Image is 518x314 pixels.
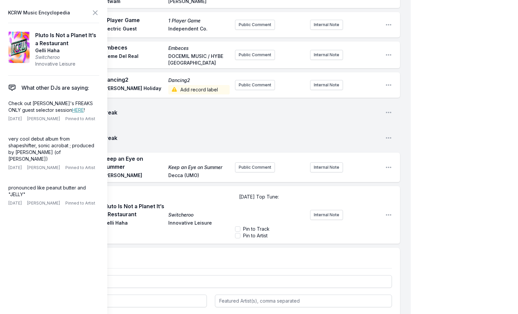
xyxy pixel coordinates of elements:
[102,108,380,116] span: Break
[65,165,95,170] span: Pinned to Artist
[239,194,279,200] span: [DATE] Top Tune:
[65,116,95,122] span: Pinned to Artist
[235,162,275,172] button: Public Comment
[103,44,164,52] span: Embeces
[35,54,100,61] span: Switcheroo
[8,165,22,170] span: [DATE]
[103,76,164,84] span: Dancing2
[243,232,268,239] label: Pin to Artist
[8,201,22,206] span: [DATE]
[235,80,275,90] button: Public Comment
[168,212,229,218] span: Switcheroo
[310,80,343,90] button: Internal Note
[35,61,100,67] span: Innovative Leisure
[385,21,392,28] button: Open playlist item options
[103,155,164,171] span: Keep an Eye on Summer
[35,47,100,54] span: Gelli Haha
[8,136,96,162] p: very cool debut album from shapeshifter, sonic acrobat ; produced by [PERSON_NAME] (of [PERSON_NA...
[27,116,60,122] span: [PERSON_NAME]
[168,85,229,94] span: Add record label
[103,16,164,24] span: 1 Player Game
[168,45,229,52] span: Embeces
[385,164,392,171] button: Open playlist item options
[103,53,164,66] span: Meme Del Real
[103,202,164,218] span: Pluto Is Not a Planet It’s a Restaurant
[27,201,60,206] span: [PERSON_NAME]
[65,201,95,206] span: Pinned to Artist
[310,162,343,172] button: Internal Note
[310,210,343,220] button: Internal Note
[103,220,164,228] span: Gelli Haha
[72,107,84,113] a: HERE
[8,184,96,198] p: pronounced like peanut butter and "JELLY"
[310,20,343,30] button: Internal Note
[385,52,392,58] button: Open playlist item options
[103,25,164,33] span: Electric Guest
[30,295,207,307] input: Artist
[35,31,100,47] span: Pluto Is Not a Planet It’s a Restaurant
[215,295,392,307] input: Featured Artist(s), comma separated
[235,20,275,30] button: Public Comment
[30,275,392,288] input: Track Title
[385,82,392,88] button: Open playlist item options
[168,77,229,84] span: Dancing2
[310,50,343,60] button: Internal Note
[21,84,89,92] span: What other DJs are saying:
[27,165,60,170] span: [PERSON_NAME]
[385,212,392,218] button: Open playlist item options
[168,53,229,66] span: DOCEMIL MUSIC / HYBE [GEOGRAPHIC_DATA]
[102,134,380,142] span: Break
[168,164,229,171] span: Keep an Eye on Summer
[235,50,275,60] button: Public Comment
[168,17,229,24] span: 1 Player Game
[8,8,70,17] span: KCRW Music Encyclopedia
[103,172,164,180] span: [PERSON_NAME]
[8,116,22,122] span: [DATE]
[168,172,229,180] span: Decca (UMO)
[168,220,229,228] span: Innovative Leisure
[385,109,392,116] button: Open playlist item options
[243,226,270,232] label: Pin to Track
[385,135,392,141] button: Open playlist item options
[8,31,30,63] img: Switcheroo
[168,25,229,33] span: Independent Co.
[103,85,164,94] span: [PERSON_NAME] Holiday
[8,100,96,113] p: Check out [PERSON_NAME]'s FREAKS ONLY guest selector session !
